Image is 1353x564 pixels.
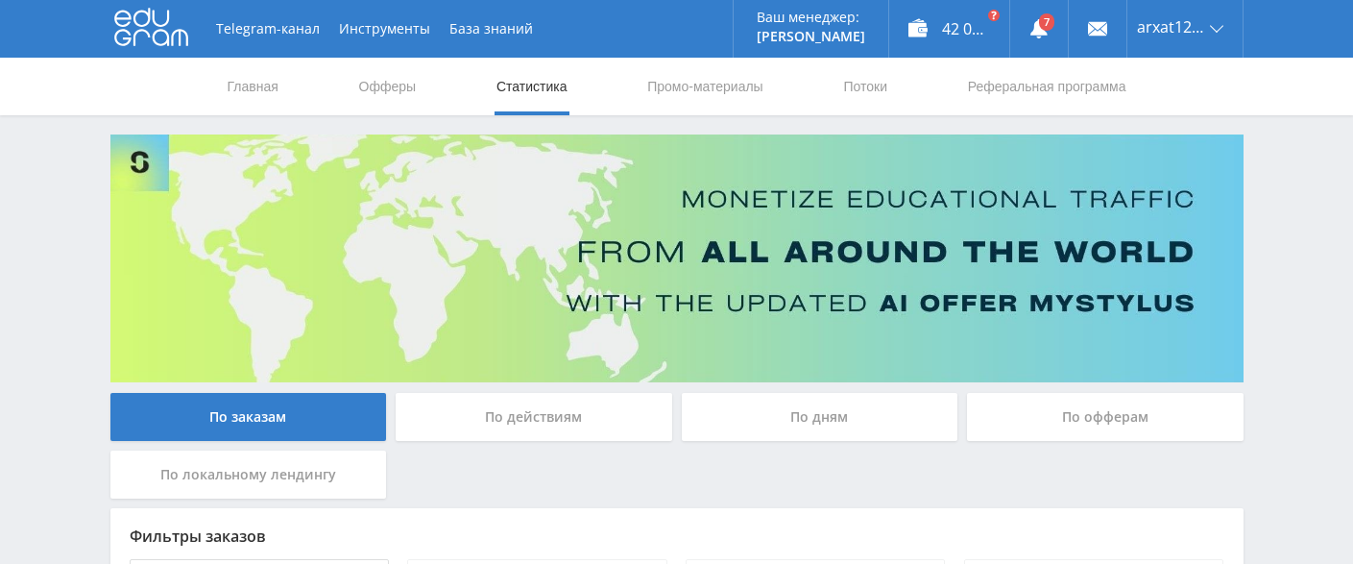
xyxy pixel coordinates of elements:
[495,58,569,115] a: Статистика
[967,393,1244,441] div: По офферам
[966,58,1128,115] a: Реферальная программа
[757,10,865,25] p: Ваш менеджер:
[357,58,419,115] a: Офферы
[130,527,1224,545] div: Фильтры заказов
[645,58,764,115] a: Промо-материалы
[226,58,280,115] a: Главная
[110,451,387,499] div: По локальному лендингу
[682,393,958,441] div: По дням
[757,29,865,44] p: [PERSON_NAME]
[396,393,672,441] div: По действиям
[110,135,1244,382] img: Banner
[110,393,387,441] div: По заказам
[841,58,889,115] a: Потоки
[1137,19,1204,35] span: arxat1268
